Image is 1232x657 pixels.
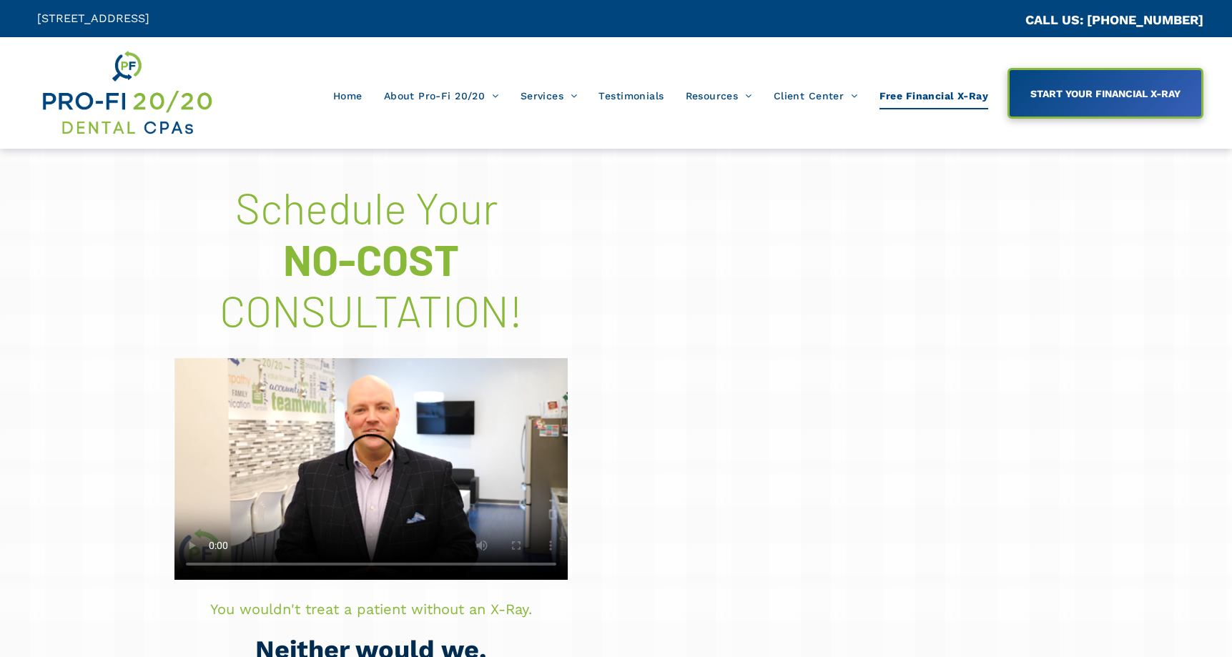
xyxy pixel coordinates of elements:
[1025,81,1186,107] span: START YOUR FINANCIAL X-RAY
[210,601,532,618] span: You wouldn't treat a patient without an X-Ray.
[373,82,510,109] a: About Pro-Fi 20/20
[510,82,588,109] a: Services
[40,48,213,138] img: Get Dental CPA Consulting, Bookkeeping, & Bank Loans
[283,233,459,285] font: NO-COST
[965,14,1025,27] span: CA::CALLC
[869,82,999,109] a: Free Financial X-Ray
[235,182,498,233] span: Schedule Your
[1007,68,1203,119] a: START YOUR FINANCIAL X-RAY
[220,285,523,336] font: CONSULTATION!
[588,82,674,109] a: Testimonials
[763,82,869,109] a: Client Center
[1025,12,1203,27] a: CALL US: [PHONE_NUMBER]
[37,11,149,25] span: [STREET_ADDRESS]
[675,82,763,109] a: Resources
[322,82,373,109] a: Home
